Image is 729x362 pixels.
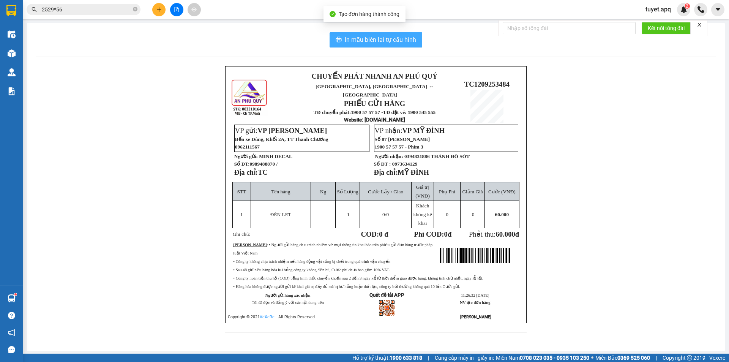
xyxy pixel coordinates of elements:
[259,153,292,159] span: MINH DECAL
[188,3,201,16] button: aim
[233,276,483,280] span: • Công ty hoàn tiền thu hộ (COD) bằng hình thức chuyển khoản sau 2 đến 3 ngày kể từ thời điểm gia...
[265,293,311,297] strong: Người gửi hàng xác nhận
[233,243,267,247] strong: [PERSON_NAME]
[715,6,721,13] span: caret-down
[257,126,327,134] span: VP [PERSON_NAME]
[495,230,515,238] span: 60.000
[234,153,258,159] strong: Người gửi:
[460,300,490,305] strong: NV tạo đơn hàng
[472,212,475,217] span: 0
[656,354,657,362] span: |
[374,168,398,176] strong: Địa chỉ:
[495,212,509,217] span: 60.000
[344,117,362,123] span: Website
[312,72,437,80] strong: CHUYỂN PHÁT NHANH AN PHÚ QUÝ
[8,49,16,57] img: warehouse-icon
[240,212,243,217] span: 1
[404,153,470,159] span: 0394831886 THÀNH ĐÔ SÓT
[271,189,290,194] span: Tên hàng
[233,243,432,255] span: : • Người gửi hàng chịu trách nhiệm về mọi thông tin khai báo trên phiếu gửi đơn hàng trước pháp ...
[170,3,183,16] button: file-add
[402,126,445,134] span: VP MỸ ĐÌNH
[347,212,350,217] span: 1
[228,315,315,319] span: Copyright © 2021 – All Rights Reserved
[330,32,422,47] button: printerIn mẫu biên lai tự cấu hình
[8,87,16,95] img: solution-icon
[8,294,16,302] img: warehouse-icon
[11,32,67,58] span: [GEOGRAPHIC_DATA], [GEOGRAPHIC_DATA] ↔ [GEOGRAPHIC_DATA]
[414,230,451,238] strong: Phí COD: đ
[697,6,704,13] img: phone-icon
[8,68,16,76] img: warehouse-icon
[174,7,179,12] span: file-add
[14,293,17,296] sup: 1
[8,30,16,38] img: warehouse-icon
[639,5,677,14] span: tuyet.apq
[6,5,16,16] img: logo-vxr
[642,22,691,34] button: Kết nối tổng đài
[339,11,399,17] span: Tạo đơn hàng thành công
[270,212,291,217] span: ĐÈN LET
[234,161,278,167] strong: Số ĐT:
[32,7,37,12] span: search
[687,355,692,360] span: copyright
[235,136,328,142] span: Bến xe Dùng, Khối 2A, TT Thanh Chương
[464,80,510,88] span: TC1209253484
[252,300,324,305] span: Tôi đã đọc và đồng ý với các nội dung trên
[4,41,9,79] img: logo
[237,189,246,194] span: STT
[8,329,15,336] span: notification
[520,355,589,361] strong: 0708 023 035 - 0935 103 250
[233,259,390,264] span: • Công ty không chịu trách nhiệm nếu hàng động vật sống bị chết trong quá trình vận chuyển
[680,6,687,13] img: icon-new-feature
[685,3,690,9] sup: 2
[258,168,268,176] span: TC
[330,11,336,17] span: check-circle
[617,355,650,361] strong: 0369 525 060
[375,153,403,159] strong: Người nhận:
[8,346,15,353] span: message
[361,230,388,238] strong: COD:
[320,189,326,194] span: Kg
[444,230,448,238] span: 0
[469,230,519,238] span: Phải thu:
[648,24,685,32] span: Kết nối tổng đài
[711,3,724,16] button: caret-down
[8,312,15,319] span: question-circle
[233,285,460,289] span: • Hàng hóa không được người gửi kê khai giá trị đầy đủ mà bị hư hỏng hoặc thất lạc, công ty bồi t...
[369,292,404,298] strong: Quét để tải APP
[133,7,137,11] span: close-circle
[345,35,416,44] span: In mẫu biên lai tự cấu hình
[697,22,702,27] span: close
[337,189,358,194] span: Số Lượng
[413,203,432,226] span: Khách không kê khai
[686,3,688,9] span: 2
[260,315,275,319] a: VeXeRe
[344,100,406,107] strong: PHIẾU GỬI HÀNG
[383,109,436,115] strong: TĐ đặt vé: 1900 545 555
[435,354,494,362] span: Cung cấp máy in - giấy in:
[382,212,385,217] span: 0
[375,126,445,134] span: VP nhận:
[42,5,131,14] input: Tìm tên, số ĐT hoặc mã đơn
[375,136,430,142] span: Số 87 [PERSON_NAME]
[428,354,429,362] span: |
[439,189,455,194] span: Phụ Phí
[336,36,342,44] span: printer
[375,144,423,150] span: 1900 57 57 57 - Phím 3
[595,354,650,362] span: Miền Bắc
[233,268,390,272] span: • Sau 48 giờ nếu hàng hóa hư hỏng công ty không đền bù, Cước phí chưa bao gồm 10% VAT.
[234,168,258,176] strong: Địa chỉ:
[415,184,430,199] span: Giá trị (VNĐ)
[235,144,260,150] span: 0962111567
[488,189,516,194] span: Cước (VNĐ)
[231,79,268,116] img: logo
[496,354,589,362] span: Miền Nam
[390,355,422,361] strong: 1900 633 818
[314,109,351,115] strong: TĐ chuyển phát:
[249,161,278,167] span: 0989488870 /
[503,22,636,34] input: Nhập số tổng đài
[515,230,519,238] span: đ
[446,212,448,217] span: 0
[382,212,389,217] span: /0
